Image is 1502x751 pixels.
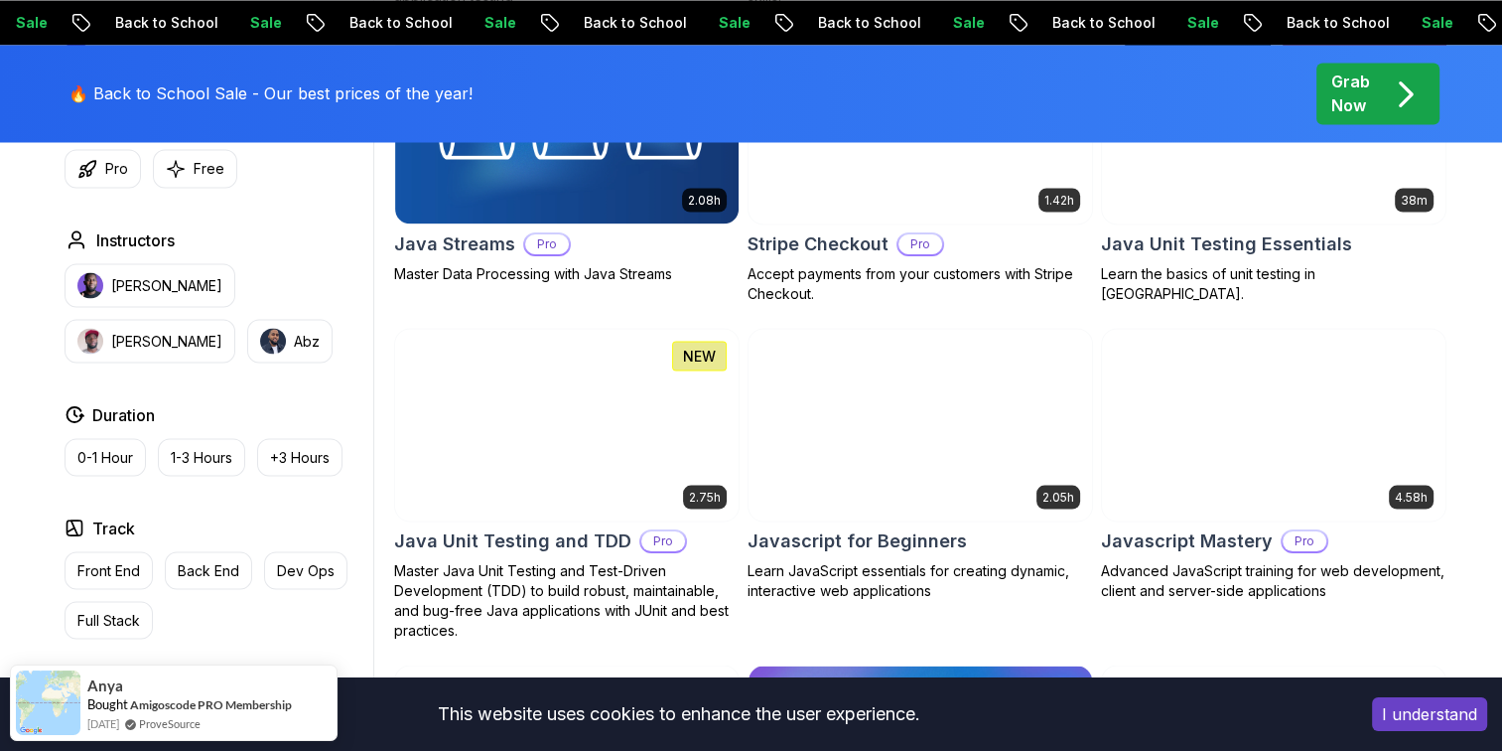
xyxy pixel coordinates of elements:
[277,560,335,580] p: Dev Ops
[77,272,103,298] img: instructor img
[260,328,286,354] img: instructor img
[466,13,529,33] p: Sale
[96,13,231,33] p: Back to School
[65,149,141,188] button: Pro
[394,527,631,555] h2: Java Unit Testing and TDD
[87,696,128,712] span: Bought
[1033,13,1168,33] p: Back to School
[130,696,292,713] a: Amigoscode PRO Membership
[1101,328,1446,602] a: Javascript Mastery card4.58hJavascript MasteryProAdvanced JavaScript training for web development...
[16,671,80,735] img: provesource social proof notification image
[799,13,934,33] p: Back to School
[158,438,245,476] button: 1-3 Hours
[1395,489,1428,505] p: 4.58h
[1268,13,1403,33] p: Back to School
[394,30,740,284] a: Java Streams card2.08hJava StreamsProMaster Data Processing with Java Streams
[1372,697,1487,731] button: Accept cookies
[231,13,295,33] p: Sale
[139,715,201,732] a: ProveSource
[1401,192,1428,208] p: 38m
[748,30,1093,304] a: Stripe Checkout card1.42hStripe CheckoutProAccept payments from your customers with Stripe Checkout.
[264,551,347,589] button: Dev Ops
[153,149,237,188] button: Free
[394,230,515,258] h2: Java Streams
[689,489,721,505] p: 2.75h
[1331,70,1370,117] p: Grab Now
[748,328,1093,602] a: Javascript for Beginners card2.05hJavascript for BeginnersLearn JavaScript essentials for creatin...
[394,328,740,642] a: Java Unit Testing and TDD card2.75hNEWJava Unit Testing and TDDProMaster Java Unit Testing and Te...
[1101,527,1273,555] h2: Javascript Mastery
[15,692,1342,736] div: This website uses cookies to enhance the user experience.
[178,560,239,580] p: Back End
[748,264,1093,304] p: Accept payments from your customers with Stripe Checkout.
[65,601,153,639] button: Full Stack
[165,551,252,589] button: Back End
[525,234,569,254] p: Pro
[65,319,235,363] button: instructor img[PERSON_NAME]
[111,275,222,295] p: [PERSON_NAME]
[87,715,119,732] span: [DATE]
[934,13,998,33] p: Sale
[749,329,1092,522] img: Javascript for Beginners card
[700,13,763,33] p: Sale
[77,560,140,580] p: Front End
[65,551,153,589] button: Front End
[77,610,140,630] p: Full Stack
[1101,561,1446,601] p: Advanced JavaScript training for web development, client and server-side applications
[748,561,1093,601] p: Learn JavaScript essentials for creating dynamic, interactive web applications
[1101,264,1446,304] p: Learn the basics of unit testing in [GEOGRAPHIC_DATA].
[1044,192,1074,208] p: 1.42h
[68,81,473,105] p: 🔥 Back to School Sale - Our best prices of the year!
[77,328,103,354] img: instructor img
[171,447,232,467] p: 1-3 Hours
[111,331,222,351] p: [PERSON_NAME]
[65,263,235,307] button: instructor img[PERSON_NAME]
[1101,30,1446,304] a: Java Unit Testing Essentials card38mJava Unit Testing EssentialsLearn the basics of unit testing ...
[395,329,739,522] img: Java Unit Testing and TDD card
[194,159,224,179] p: Free
[77,447,133,467] p: 0-1 Hour
[1101,230,1352,258] h2: Java Unit Testing Essentials
[641,531,685,551] p: Pro
[96,227,175,251] h2: Instructors
[688,192,721,208] p: 2.08h
[92,402,155,426] h2: Duration
[1168,13,1232,33] p: Sale
[748,527,967,555] h2: Javascript for Beginners
[105,159,128,179] p: Pro
[683,346,716,366] p: NEW
[257,438,342,476] button: +3 Hours
[565,13,700,33] p: Back to School
[87,677,123,694] span: Anya
[65,438,146,476] button: 0-1 Hour
[898,234,942,254] p: Pro
[331,13,466,33] p: Back to School
[92,516,135,539] h2: Track
[748,230,888,258] h2: Stripe Checkout
[1042,489,1074,505] p: 2.05h
[270,447,330,467] p: +3 Hours
[394,264,740,284] p: Master Data Processing with Java Streams
[294,331,320,351] p: Abz
[1102,329,1445,522] img: Javascript Mastery card
[1403,13,1466,33] p: Sale
[1283,531,1326,551] p: Pro
[247,319,333,363] button: instructor imgAbz
[394,561,740,641] p: Master Java Unit Testing and Test-Driven Development (TDD) to build robust, maintainable, and bug...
